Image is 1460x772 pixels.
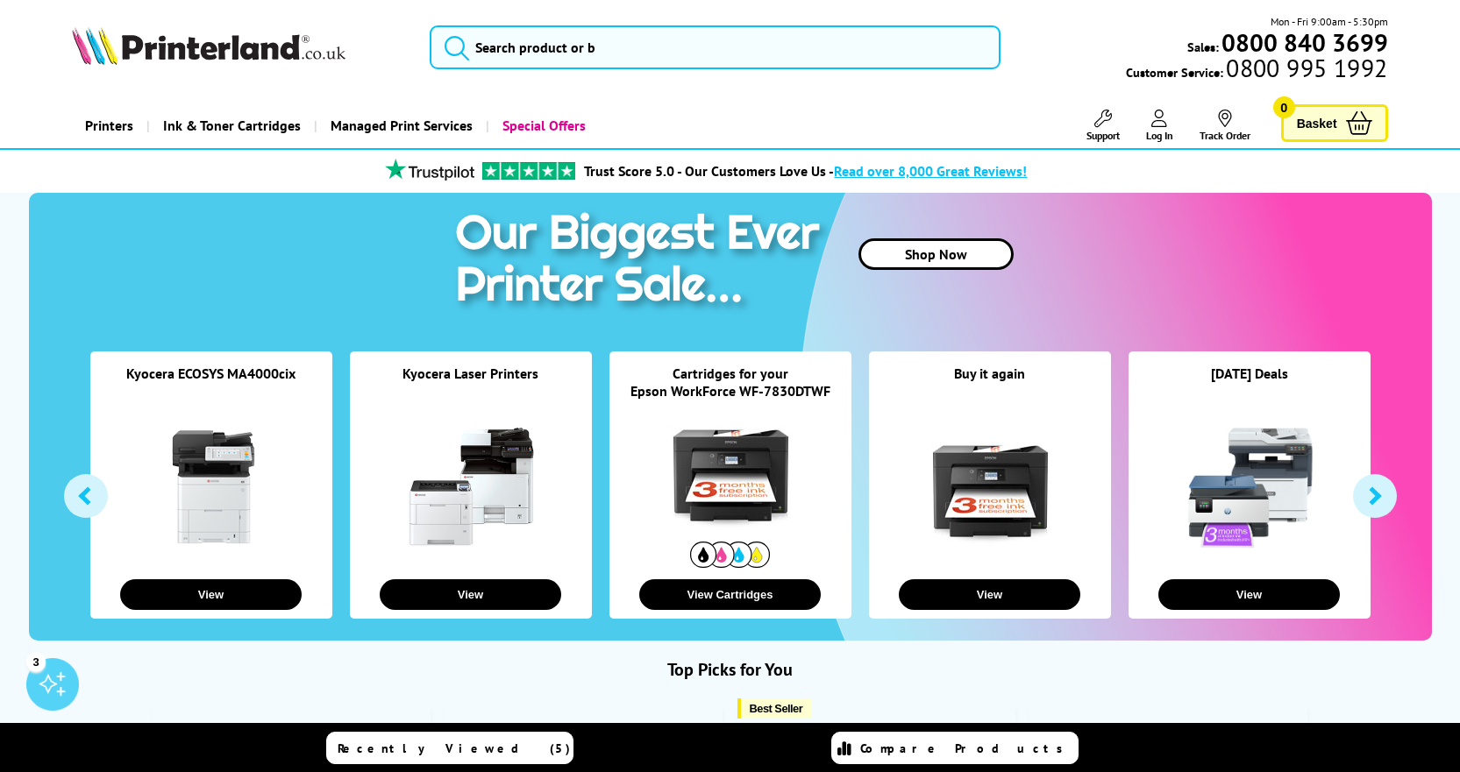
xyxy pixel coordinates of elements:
[737,698,812,719] button: Best Seller
[402,365,538,382] a: Kyocera Laser Printers
[482,162,575,180] img: trustpilot rating
[377,159,482,181] img: trustpilot rating
[163,103,301,148] span: Ink & Toner Cartridges
[126,365,296,382] a: Kyocera ECOSYS MA4000cix
[146,103,314,148] a: Ink & Toner Cartridges
[1158,579,1340,610] button: View
[860,740,1072,756] span: Compare Products
[1271,13,1388,30] span: Mon - Fri 9:00am - 5:30pm
[72,26,345,65] img: Printerland Logo
[1086,129,1120,142] span: Support
[326,732,573,764] a: Recently Viewed (5)
[446,193,837,330] img: printer sale
[1221,26,1388,59] b: 0800 840 3699
[1129,365,1371,404] div: [DATE] Deals
[831,732,1079,764] a: Compare Products
[858,238,1014,270] a: Shop Now
[1146,129,1173,142] span: Log In
[1187,39,1219,55] span: Sales:
[750,702,803,715] span: Best Seller
[338,740,571,756] span: Recently Viewed (5)
[486,103,599,148] a: Special Offers
[834,162,1027,180] span: Read over 8,000 Great Reviews!
[1223,60,1387,76] span: 0800 995 1992
[1086,110,1120,142] a: Support
[380,579,561,610] button: View
[1273,96,1295,118] span: 0
[954,365,1025,382] a: Buy it again
[1281,104,1388,142] a: Basket 0
[430,25,1001,69] input: Search product or b
[899,579,1080,610] button: View
[26,652,46,671] div: 3
[1219,34,1388,51] a: 0800 840 3699
[1146,110,1173,142] a: Log In
[609,365,851,382] div: Cartridges for your
[630,382,830,400] a: Epson WorkForce WF-7830DTWF
[314,103,486,148] a: Managed Print Services
[72,103,146,148] a: Printers
[1126,60,1387,81] span: Customer Service:
[72,26,407,68] a: Printerland Logo
[584,162,1027,180] a: Trust Score 5.0 - Our Customers Love Us -Read over 8,000 Great Reviews!
[639,579,821,610] button: View Cartridges
[120,579,302,610] button: View
[1297,111,1337,135] span: Basket
[1200,110,1250,142] a: Track Order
